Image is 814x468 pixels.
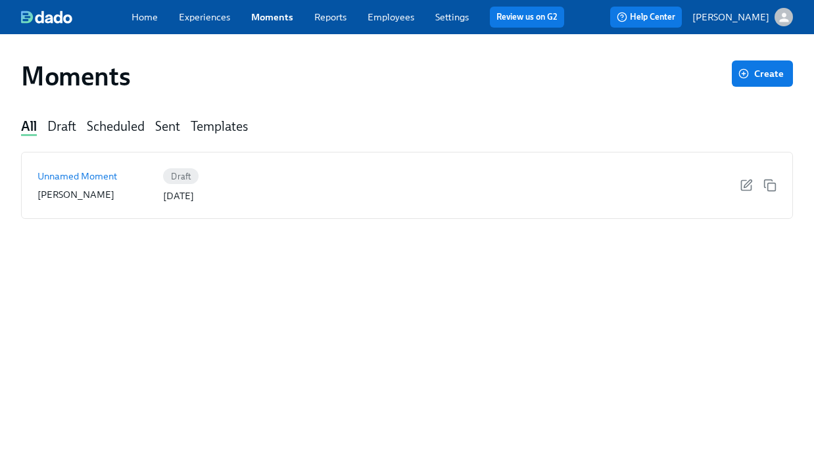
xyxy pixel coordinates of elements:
button: Scheduled [87,118,145,136]
button: Duplicate [763,179,777,192]
h1: Moments [21,60,130,92]
a: Review us on G2 [496,11,558,24]
button: Templates [191,118,248,136]
button: [PERSON_NAME] [692,8,793,26]
a: Reports [314,11,347,23]
a: Employees [368,11,414,23]
a: Home [132,11,158,23]
button: Create [732,60,793,87]
button: Edit [740,179,753,192]
span: Draft [163,172,199,181]
p: [DATE] [163,189,194,202]
button: All [21,118,37,136]
button: Draft [47,118,76,136]
p: [PERSON_NAME] [692,11,769,24]
a: Moments [251,11,293,23]
span: Create [741,67,784,80]
button: Review us on G2 [490,7,564,28]
a: dado [21,11,132,24]
span: Help Center [617,11,675,24]
p: [PERSON_NAME] [37,188,114,201]
p: Unnamed Moment [37,170,117,183]
a: Unnamed Moment[PERSON_NAME]Draft[DATE] [21,152,793,219]
button: Sent [155,118,180,136]
img: dado [21,11,72,24]
a: Settings [435,11,469,23]
a: Experiences [179,11,230,23]
button: Help Center [610,7,682,28]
